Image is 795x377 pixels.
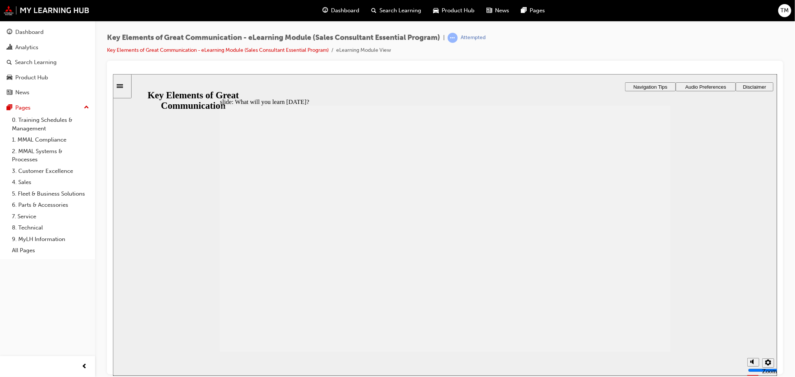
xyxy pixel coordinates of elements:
div: Dashboard [15,28,44,37]
a: Key Elements of Great Communication - eLearning Module (Sales Consultant Essential Program) [107,47,329,53]
span: up-icon [84,103,89,113]
button: Pages [3,101,92,115]
span: news-icon [7,89,12,96]
a: search-iconSearch Learning [366,3,428,18]
button: Settings [649,284,661,294]
button: Navigation Tips [512,8,563,17]
input: volume [635,293,683,299]
span: News [495,6,510,15]
label: Zoom to fit [649,294,664,316]
button: Audio Preferences [563,8,623,17]
div: News [15,88,29,97]
a: Dashboard [3,25,92,39]
a: 1. MMAL Compliance [9,134,92,146]
a: 4. Sales [9,177,92,188]
img: mmal [4,6,89,15]
span: chart-icon [7,44,12,51]
span: search-icon [7,59,12,66]
span: search-icon [372,6,377,15]
span: learningRecordVerb_ATTEMPT-icon [448,33,458,43]
span: pages-icon [521,6,527,15]
div: misc controls [631,278,660,302]
span: Pages [530,6,545,15]
a: Product Hub [3,71,92,85]
button: TM [778,4,791,17]
span: Key Elements of Great Communication - eLearning Module (Sales Consultant Essential Program) [107,34,440,42]
a: 6. Parts & Accessories [9,199,92,211]
a: car-iconProduct Hub [428,3,481,18]
div: Product Hub [15,73,48,82]
a: News [3,86,92,99]
div: Search Learning [15,58,57,67]
span: Disclaimer [630,10,653,16]
a: news-iconNews [481,3,515,18]
button: Disclaimer [623,8,660,17]
span: guage-icon [323,6,328,15]
span: Dashboard [331,6,360,15]
a: 3. Customer Excellence [9,165,92,177]
span: guage-icon [7,29,12,36]
span: TM [781,6,789,15]
a: 7. Service [9,211,92,222]
span: car-icon [433,6,439,15]
div: Analytics [15,43,38,52]
span: Audio Preferences [572,10,613,16]
span: car-icon [7,75,12,81]
a: Analytics [3,41,92,54]
span: Search Learning [380,6,422,15]
span: pages-icon [7,105,12,111]
span: Product Hub [442,6,475,15]
a: pages-iconPages [515,3,551,18]
a: 2. MMAL Systems & Processes [9,146,92,165]
span: Navigation Tips [520,10,554,16]
a: 8. Technical [9,222,92,234]
button: Mute (Ctrl+Alt+M) [634,284,646,292]
a: 0. Training Schedules & Management [9,114,92,134]
div: Pages [15,104,31,112]
a: 5. Fleet & Business Solutions [9,188,92,200]
a: All Pages [9,245,92,256]
div: Attempted [461,34,486,41]
a: Search Learning [3,56,92,69]
li: eLearning Module View [336,46,391,55]
span: prev-icon [82,362,88,371]
a: guage-iconDashboard [317,3,366,18]
a: 9. MyLH Information [9,234,92,245]
span: | [443,34,445,42]
button: DashboardAnalyticsSearch LearningProduct HubNews [3,24,92,101]
span: news-icon [487,6,492,15]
